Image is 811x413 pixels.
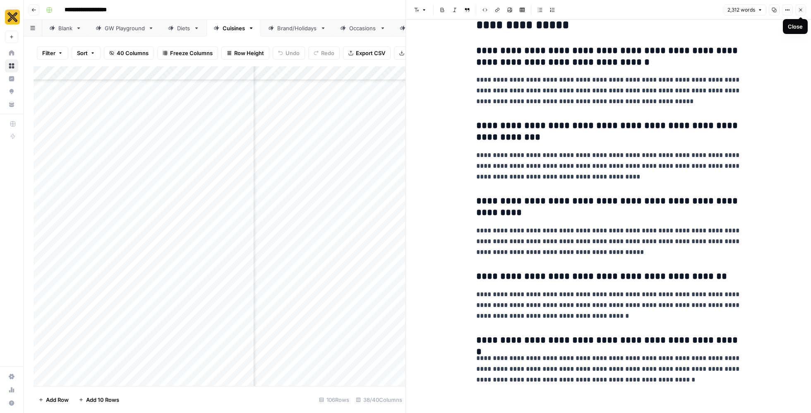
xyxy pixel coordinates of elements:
a: Brand/Holidays [261,20,333,36]
span: Undo [286,49,300,57]
button: 2,312 words [724,5,766,15]
a: Cuisines [206,20,261,36]
a: Settings [5,370,18,383]
a: Blank [42,20,89,36]
span: Add Row [46,396,69,404]
span: Export CSV [356,49,385,57]
button: Undo [273,46,305,60]
button: Add Row [34,393,74,406]
button: 40 Columns [104,46,154,60]
div: 106 Rows [316,393,353,406]
a: GW Playground [89,20,161,36]
div: Diets [177,24,190,32]
button: Add 10 Rows [74,393,124,406]
div: Cuisines [223,24,245,32]
span: Filter [42,49,55,57]
a: Usage [5,383,18,396]
button: Freeze Columns [157,46,218,60]
button: Export CSV [343,46,391,60]
button: Row Height [221,46,269,60]
button: Help + Support [5,396,18,410]
span: Freeze Columns [170,49,213,57]
div: GW Playground [105,24,145,32]
button: Workspace: CookUnity [5,7,18,27]
span: 2,312 words [727,6,755,14]
a: Diets [161,20,206,36]
span: 40 Columns [117,49,149,57]
span: Row Height [234,49,264,57]
a: Occasions [333,20,393,36]
a: Browse [5,59,18,72]
span: Redo [321,49,334,57]
a: Home [5,46,18,60]
div: Brand/Holidays [277,24,317,32]
a: Opportunities [5,85,18,98]
button: Filter [37,46,68,60]
img: CookUnity Logo [5,10,20,24]
button: Redo [308,46,340,60]
a: Your Data [5,98,18,111]
div: 38/40 Columns [353,393,405,406]
div: Blank [58,24,72,32]
button: Sort [72,46,101,60]
div: Occasions [349,24,377,32]
a: Campaigns [393,20,454,36]
a: Insights [5,72,18,85]
span: Add 10 Rows [86,396,119,404]
span: Sort [77,49,88,57]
